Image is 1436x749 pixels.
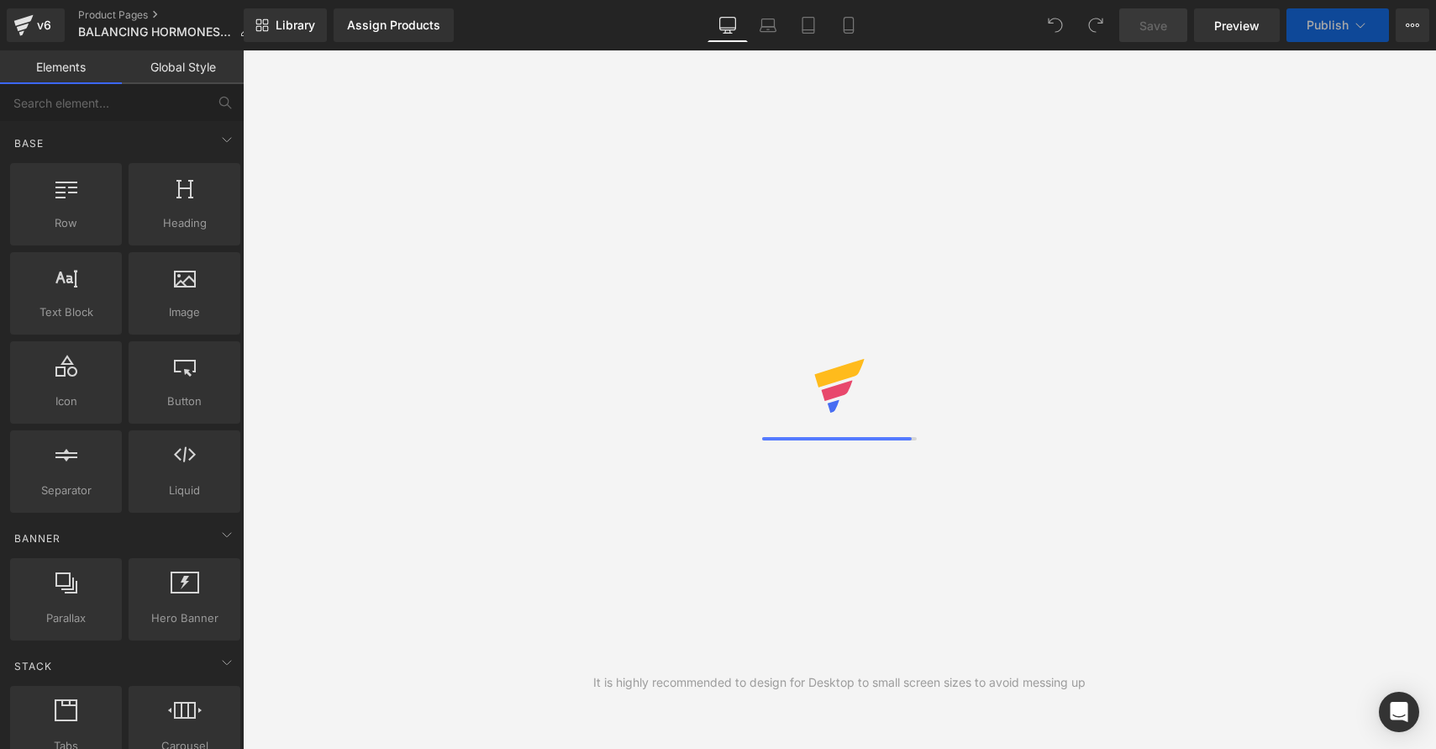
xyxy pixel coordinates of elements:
a: Mobile [828,8,869,42]
span: Save [1139,17,1167,34]
span: Icon [15,393,117,410]
div: It is highly recommended to design for Desktop to small screen sizes to avoid messing up [593,673,1086,692]
a: New Library [244,8,327,42]
span: Preview [1214,17,1260,34]
a: Product Pages [78,8,265,22]
div: v6 [34,14,55,36]
a: Preview [1194,8,1280,42]
a: Tablet [788,8,828,42]
span: Image [134,303,235,321]
span: Base [13,135,45,151]
button: Undo [1039,8,1072,42]
span: Liquid [134,482,235,499]
a: Laptop [748,8,788,42]
span: Stack [13,658,54,674]
a: Desktop [707,8,748,42]
button: Redo [1079,8,1113,42]
span: Banner [13,530,62,546]
button: More [1396,8,1429,42]
a: v6 [7,8,65,42]
span: Publish [1307,18,1349,32]
div: Assign Products [347,18,440,32]
span: Library [276,18,315,33]
span: Text Block [15,303,117,321]
span: BALANCING HORMONES V2 [78,25,233,39]
a: Global Style [122,50,244,84]
button: Publish [1286,8,1389,42]
span: Separator [15,482,117,499]
span: Heading [134,214,235,232]
span: Button [134,393,235,410]
span: Row [15,214,117,232]
div: Open Intercom Messenger [1379,692,1419,732]
span: Hero Banner [134,609,235,627]
span: Parallax [15,609,117,627]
